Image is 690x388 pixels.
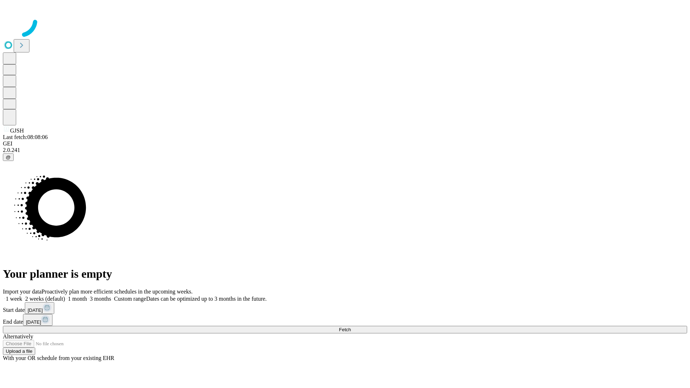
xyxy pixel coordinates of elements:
[3,140,687,147] div: GEI
[25,302,54,314] button: [DATE]
[10,128,24,134] span: GJSH
[146,296,267,302] span: Dates can be optimized up to 3 months in the future.
[68,296,87,302] span: 1 month
[23,314,52,326] button: [DATE]
[25,296,65,302] span: 2 weeks (default)
[3,314,687,326] div: End date
[90,296,111,302] span: 3 months
[3,134,48,140] span: Last fetch: 08:08:06
[42,288,193,295] span: Proactively plan more efficient schedules in the upcoming weeks.
[3,333,33,339] span: Alternatively
[339,327,351,332] span: Fetch
[26,319,41,325] span: [DATE]
[3,153,14,161] button: @
[3,147,687,153] div: 2.0.241
[3,288,42,295] span: Import your data
[3,267,687,281] h1: Your planner is empty
[28,308,43,313] span: [DATE]
[6,296,22,302] span: 1 week
[3,302,687,314] div: Start date
[3,347,35,355] button: Upload a file
[114,296,146,302] span: Custom range
[6,154,11,160] span: @
[3,326,687,333] button: Fetch
[3,355,114,361] span: With your OR schedule from your existing EHR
